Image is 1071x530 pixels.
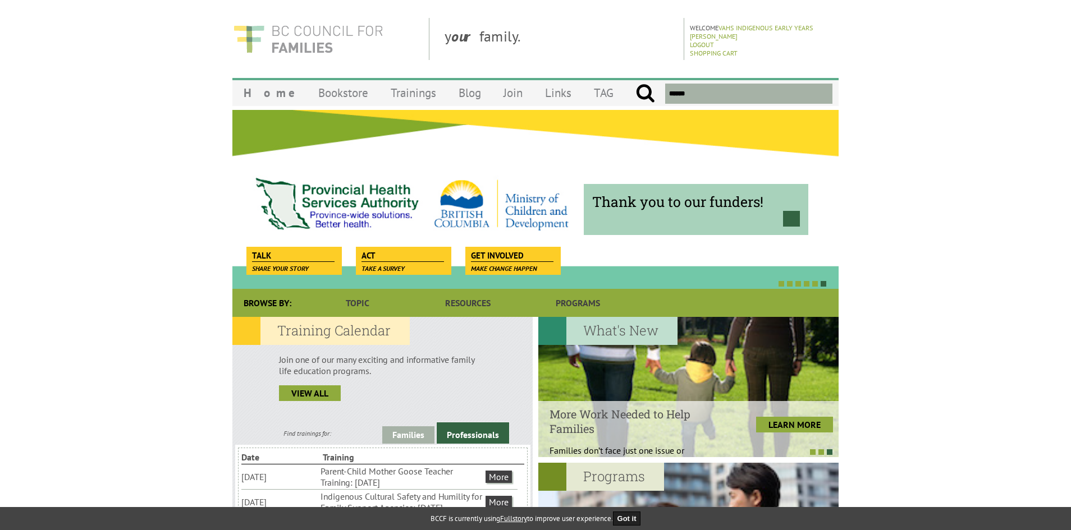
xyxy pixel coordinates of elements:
[690,24,813,40] a: VAHS Indigenous Early Years [PERSON_NAME]
[613,511,641,526] button: Got it
[447,80,492,106] a: Blog
[279,354,486,376] p: Join one of our many exciting and informative family life education programs.
[436,18,684,60] div: y family.
[756,417,833,432] a: LEARN MORE
[232,289,303,317] div: Browse By:
[413,289,523,317] a: Resources
[690,40,714,49] a: Logout
[232,80,307,106] a: Home
[550,407,717,436] h4: More Work Needed to Help Families
[252,250,335,262] span: Talk
[523,289,633,317] a: Programs
[486,471,512,483] a: More
[303,289,413,317] a: Topic
[500,514,527,523] a: Fullstory
[361,250,444,262] span: Act
[538,317,678,345] h2: What's New
[321,490,483,514] li: Indigenous Cultural Safety and Humility for Family Support Agencies: [DATE]
[465,247,559,262] a: Get Involved Make change happen
[252,264,309,273] span: Share your story
[471,250,553,262] span: Get Involved
[241,470,318,483] li: [DATE]
[232,317,410,345] h2: Training Calendar
[583,80,625,106] a: TAG
[451,27,479,45] strong: our
[635,84,655,104] input: Submit
[232,18,384,60] img: BC Council for FAMILIES
[321,464,483,489] li: Parent-Child Mother Goose Teacher Training: [DATE]
[232,429,382,437] div: Find trainings for:
[356,247,450,262] a: Act Take a survey
[279,385,341,401] a: view all
[592,192,800,211] span: Thank you to our funders!
[241,450,321,464] li: Date
[534,80,583,106] a: Links
[379,80,447,106] a: Trainings
[550,445,717,467] p: Families don’t face just one issue or problem;...
[690,49,738,57] a: Shopping Cart
[690,24,835,40] p: Welcome
[471,264,537,273] span: Make change happen
[241,495,318,509] li: [DATE]
[538,463,664,491] h2: Programs
[246,247,340,262] a: Talk Share your story
[361,264,405,273] span: Take a survey
[437,422,509,444] a: Professionals
[382,426,434,444] a: Families
[307,80,379,106] a: Bookstore
[323,450,402,464] li: Training
[492,80,534,106] a: Join
[486,496,512,508] a: More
